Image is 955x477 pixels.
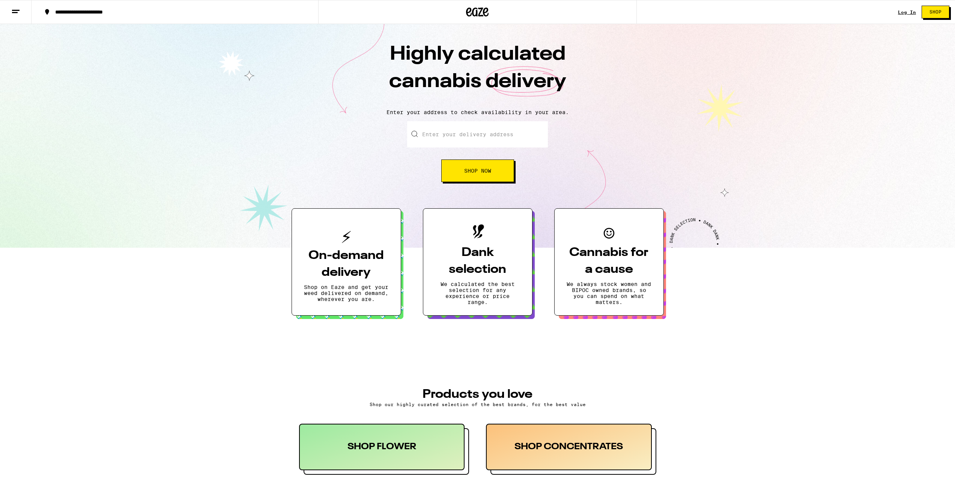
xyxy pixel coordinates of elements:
p: We calculated the best selection for any experience or price range. [435,281,520,305]
p: Enter your address to check availability in your area. [8,109,947,115]
p: We always stock women and BIPOC owned brands, so you can spend on what matters. [567,281,651,305]
p: Shop on Eaze and get your weed delivered on demand, wherever you are. [304,284,389,302]
button: Shop [922,6,949,18]
h3: On-demand delivery [304,247,389,281]
a: Log In [898,10,916,15]
button: SHOP CONCENTRATES [486,424,656,475]
button: Dank selectionWe calculated the best selection for any experience or price range. [423,208,532,316]
button: On-demand deliveryShop on Eaze and get your weed delivered on demand, wherever you are. [292,208,401,316]
div: SHOP CONCENTRATES [486,424,652,470]
h3: Dank selection [435,244,520,278]
h3: Cannabis for a cause [567,244,651,278]
button: Shop Now [441,160,514,182]
h3: PRODUCTS YOU LOVE [299,388,656,400]
a: Shop [916,6,955,18]
input: Enter your delivery address [407,121,548,147]
button: SHOP FLOWER [299,424,469,475]
span: Shop [929,10,941,14]
p: Shop our highly curated selection of the best brands, for the best value [299,402,656,407]
div: SHOP FLOWER [299,424,465,470]
button: Cannabis for a causeWe always stock women and BIPOC owned brands, so you can spend on what matters. [554,208,664,316]
h1: Highly calculated cannabis delivery [346,41,609,103]
span: Shop Now [464,168,491,173]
